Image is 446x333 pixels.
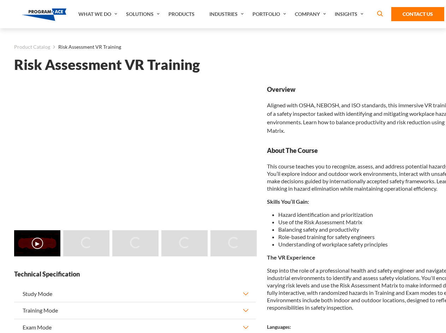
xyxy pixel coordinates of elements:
[14,42,50,52] a: Product Catalog
[22,8,67,21] img: Program-Ace
[14,270,256,279] strong: Technical Specification
[14,230,60,256] img: Risk Assessment VR Training - Video 0
[32,238,43,249] button: ▶
[391,7,444,21] a: Contact Us
[14,302,256,319] button: Training Mode
[14,286,256,302] button: Study Mode
[14,85,256,221] iframe: Risk Assessment VR Training - Video 0
[50,42,121,52] li: Risk Assessment VR Training
[267,324,291,330] strong: Languages:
